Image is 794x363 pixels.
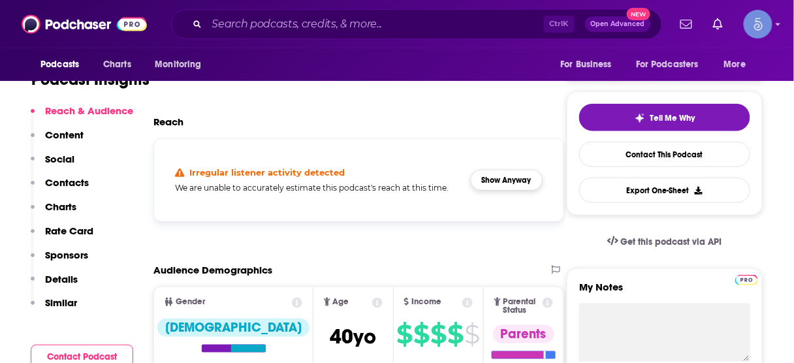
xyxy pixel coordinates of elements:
[207,14,544,35] input: Search podcasts, credits, & more...
[103,55,131,74] span: Charts
[471,170,543,191] button: Show Anyway
[45,273,78,285] p: Details
[31,153,74,177] button: Social
[627,52,718,77] button: open menu
[31,52,96,77] button: open menu
[146,52,218,77] button: open menu
[448,324,464,345] span: $
[22,12,147,37] img: Podchaser - Follow, Share and Rate Podcasts
[40,55,79,74] span: Podcasts
[31,273,78,297] button: Details
[153,116,183,128] h2: Reach
[744,10,772,39] span: Logged in as Spiral5-G1
[675,13,697,35] a: Show notifications dropdown
[585,16,651,32] button: Open AdvancedNew
[45,176,89,189] p: Contacts
[31,249,88,273] button: Sponsors
[560,55,612,74] span: For Business
[31,129,84,153] button: Content
[176,298,205,306] span: Gender
[31,296,77,321] button: Similar
[551,52,628,77] button: open menu
[45,104,133,117] p: Reach & Audience
[45,225,93,237] p: Rate Card
[414,324,430,345] span: $
[175,183,460,193] h5: We are unable to accurately estimate this podcast's reach at this time.
[597,226,733,258] a: Get this podcast via API
[744,10,772,39] img: User Profile
[31,176,89,200] button: Contacts
[153,264,272,276] h2: Audience Demographics
[465,324,480,345] span: $
[31,225,93,249] button: Rate Card
[45,200,76,213] p: Charts
[31,200,76,225] button: Charts
[411,298,441,306] span: Income
[45,296,77,309] p: Similar
[31,104,133,129] button: Reach & Audience
[627,8,650,20] span: New
[493,325,554,343] div: Parents
[45,249,88,261] p: Sponsors
[95,52,139,77] a: Charts
[650,113,695,123] span: Tell Me Why
[330,324,376,349] span: 40 yo
[45,129,84,141] p: Content
[333,298,349,306] span: Age
[735,273,758,285] a: Pro website
[579,281,750,304] label: My Notes
[397,324,413,345] span: $
[744,10,772,39] button: Show profile menu
[155,55,201,74] span: Monitoring
[579,104,750,131] button: tell me why sparkleTell Me Why
[503,298,541,315] span: Parental Status
[579,178,750,203] button: Export One-Sheet
[431,324,447,345] span: $
[735,275,758,285] img: Podchaser Pro
[45,153,74,165] p: Social
[724,55,746,74] span: More
[591,21,645,27] span: Open Advanced
[171,9,662,39] div: Search podcasts, credits, & more...
[621,236,722,247] span: Get this podcast via API
[635,113,645,123] img: tell me why sparkle
[579,142,750,167] a: Contact This Podcast
[715,52,763,77] button: open menu
[636,55,699,74] span: For Podcasters
[190,167,345,178] h4: Irregular listener activity detected
[544,16,575,33] span: Ctrl K
[157,319,310,337] div: [DEMOGRAPHIC_DATA]
[708,13,728,35] a: Show notifications dropdown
